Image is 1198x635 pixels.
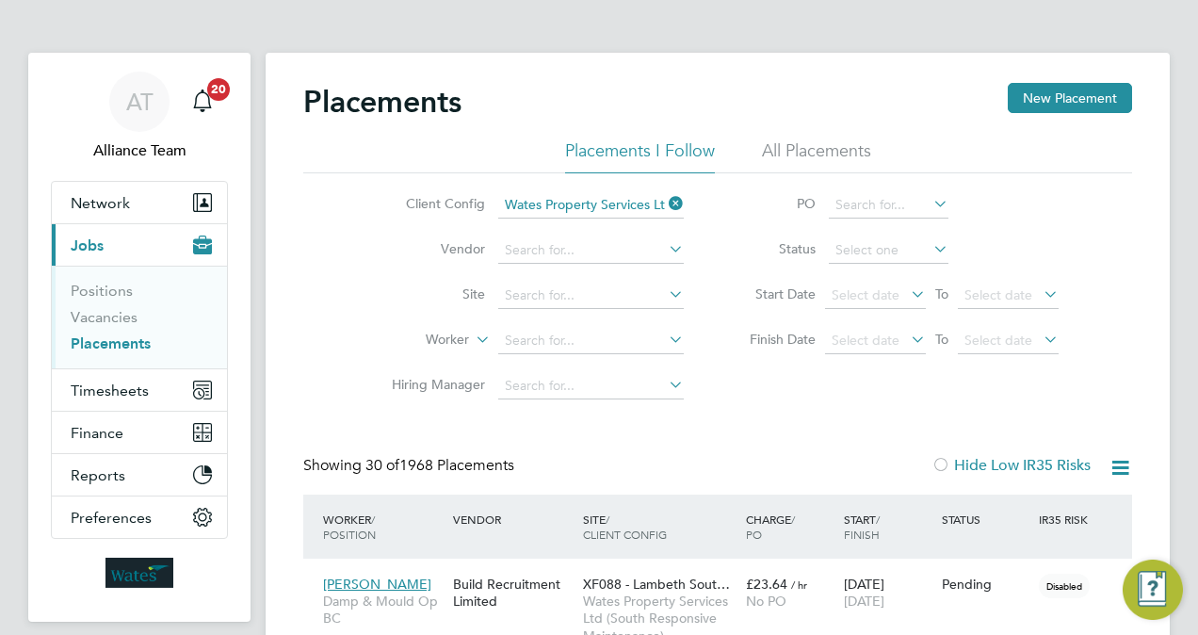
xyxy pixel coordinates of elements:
button: Finance [52,412,227,453]
label: Status [731,240,816,257]
span: AT [126,90,154,114]
span: / PO [746,512,795,542]
div: Showing [303,456,518,476]
span: 1968 Placements [365,456,514,475]
a: [PERSON_NAME]Damp & Mould Op BCBuild Recruitment LimitedXF088 - Lambeth Sout…Wates Property Servi... [318,565,1132,581]
input: Search for... [498,373,684,399]
span: No PO [746,593,786,610]
span: Preferences [71,509,152,527]
label: Finish Date [731,331,816,348]
span: 20 [207,78,230,101]
input: Search for... [498,283,684,309]
input: Search for... [498,192,684,219]
a: Vacancies [71,308,138,326]
div: Build Recruitment Limited [448,566,578,619]
label: Site [377,285,485,302]
span: [PERSON_NAME] [323,576,431,593]
span: Network [71,194,130,212]
button: Engage Resource Center [1123,560,1183,620]
li: Placements I Follow [565,139,715,173]
button: Preferences [52,497,227,538]
span: Select date [964,332,1032,349]
span: To [930,282,954,306]
div: Pending [942,576,1030,593]
div: Charge [741,502,839,551]
label: Vendor [377,240,485,257]
div: Start [839,502,937,551]
span: / Client Config [583,512,667,542]
li: All Placements [762,139,871,173]
span: [DATE] [844,593,884,610]
input: Search for... [498,237,684,264]
button: Network [52,182,227,223]
span: Disabled [1039,574,1090,598]
span: Reports [71,466,125,484]
input: Search for... [829,192,948,219]
span: Jobs [71,236,104,254]
nav: Main navigation [28,53,251,622]
span: / Position [323,512,376,542]
div: Jobs [52,266,227,368]
button: Reports [52,454,227,496]
div: [DATE] [839,566,937,619]
span: / hr [791,578,807,592]
button: Jobs [52,224,227,266]
span: 30 of [365,456,399,475]
label: Hide Low IR35 Risks [931,456,1091,475]
div: Status [937,502,1035,536]
a: ATAlliance Team [51,72,228,162]
button: Timesheets [52,369,227,411]
input: Select one [829,237,948,264]
span: Finance [71,424,123,442]
img: wates-logo-retina.png [105,558,173,588]
div: Vendor [448,502,578,536]
span: Select date [832,286,899,303]
span: / Finish [844,512,880,542]
span: XF088 - Lambeth Sout… [583,576,730,593]
div: IR35 Risk [1034,502,1099,536]
h2: Placements [303,83,461,121]
span: £23.64 [746,576,787,593]
div: Worker [318,502,448,551]
div: Site [578,502,741,551]
button: New Placement [1008,83,1132,113]
a: Go to home page [51,558,228,588]
label: PO [731,195,816,212]
span: To [930,327,954,351]
span: Damp & Mould Op BC [323,593,444,627]
label: Client Config [377,195,485,212]
input: Search for... [498,328,684,354]
span: Select date [964,286,1032,303]
span: Alliance Team [51,139,228,162]
label: Start Date [731,285,816,302]
a: Placements [71,334,151,352]
a: 20 [184,72,221,132]
span: Timesheets [71,382,149,399]
span: Select date [832,332,899,349]
label: Hiring Manager [377,376,485,393]
a: Positions [71,282,133,300]
label: Worker [361,331,469,350]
